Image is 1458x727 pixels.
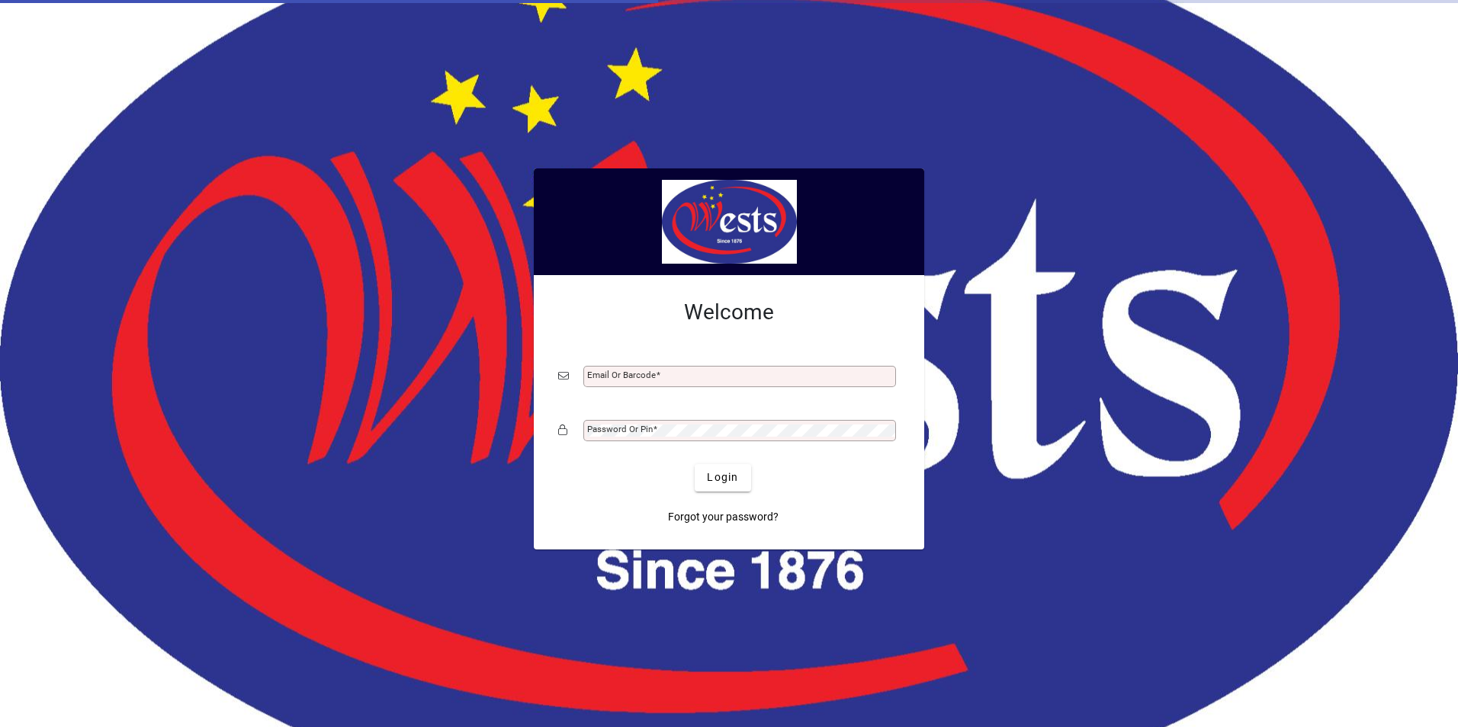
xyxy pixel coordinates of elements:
mat-label: Email or Barcode [587,370,656,380]
button: Login [695,464,750,492]
a: Forgot your password? [662,504,785,531]
h2: Welcome [558,299,900,325]
span: Forgot your password? [668,509,779,525]
mat-label: Password or Pin [587,424,653,434]
span: Login [707,469,738,485]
